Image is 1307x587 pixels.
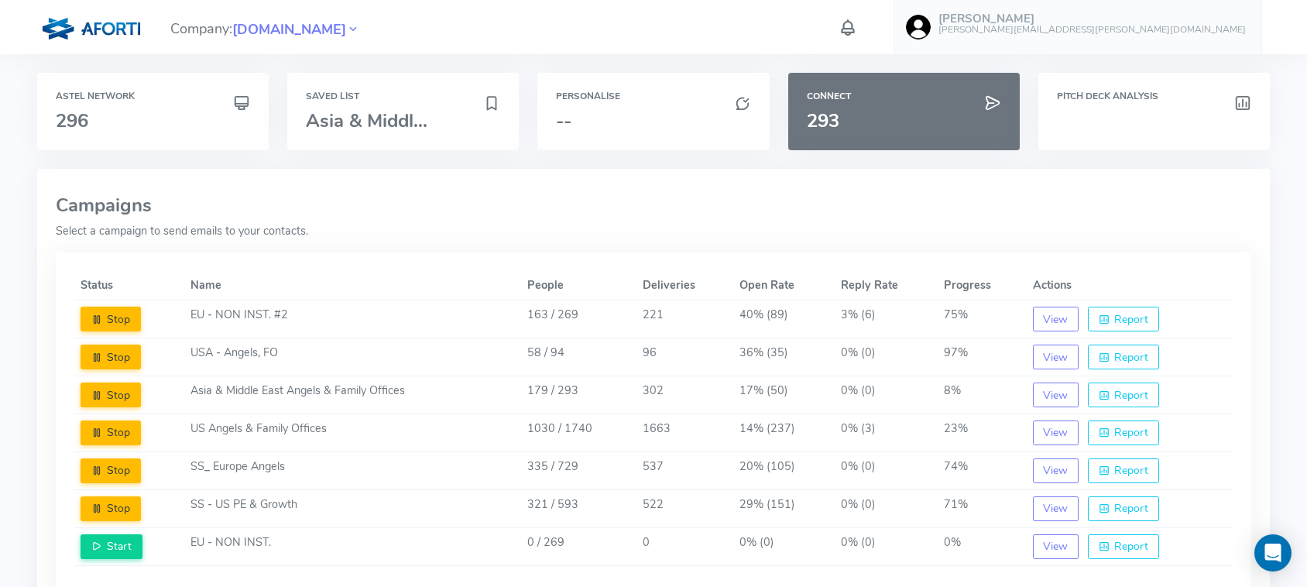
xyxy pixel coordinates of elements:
[906,15,931,39] img: user-image
[184,376,521,414] td: Asia & Middle East Angels & Family Offices
[938,338,1026,376] td: 97%
[636,300,733,338] td: 221
[184,527,521,565] td: EU - NON INST.
[56,108,88,133] span: 296
[1027,271,1233,300] th: Actions
[56,195,1251,215] h3: Campaigns
[1088,458,1159,483] button: Report
[938,376,1026,414] td: 8%
[1033,307,1079,331] button: View
[521,300,636,338] td: 163 / 269
[733,414,835,452] td: 14% (237)
[521,527,636,565] td: 0 / 269
[556,108,571,133] span: --
[938,489,1026,527] td: 71%
[835,300,938,338] td: 3% (6)
[232,19,346,38] a: [DOMAIN_NAME]
[733,451,835,489] td: 20% (105)
[521,489,636,527] td: 321 / 593
[938,527,1026,565] td: 0%
[1254,534,1292,572] div: Open Intercom Messenger
[1088,345,1159,369] button: Report
[1088,421,1159,445] button: Report
[1033,383,1079,407] button: View
[835,451,938,489] td: 0% (0)
[184,414,521,452] td: US Angels & Family Offices
[521,414,636,452] td: 1030 / 1740
[184,300,521,338] td: EU - NON INST. #2
[835,527,938,565] td: 0% (0)
[835,376,938,414] td: 0% (0)
[56,91,250,101] h6: Astel Network
[807,108,839,133] span: 293
[306,108,427,133] span: Asia & Middl...
[56,223,1251,240] p: Select a campaign to send emails to your contacts.
[521,338,636,376] td: 58 / 94
[556,91,750,101] h6: Personalise
[835,414,938,452] td: 0% (3)
[636,271,733,300] th: Deliveries
[835,271,938,300] th: Reply Rate
[74,271,184,300] th: Status
[733,489,835,527] td: 29% (151)
[938,12,1246,26] h5: [PERSON_NAME]
[733,527,835,565] td: 0% (0)
[1088,496,1159,521] button: Report
[232,19,346,40] span: [DOMAIN_NAME]
[636,338,733,376] td: 96
[636,489,733,527] td: 522
[835,489,938,527] td: 0% (0)
[636,376,733,414] td: 302
[733,338,835,376] td: 36% (35)
[521,271,636,300] th: People
[521,451,636,489] td: 335 / 729
[733,376,835,414] td: 17% (50)
[835,338,938,376] td: 0% (0)
[81,496,141,521] button: Stop
[807,91,1001,101] h6: Connect
[1057,91,1251,101] h6: Pitch Deck Analysis
[184,271,521,300] th: Name
[184,451,521,489] td: SS_ Europe Angels
[938,414,1026,452] td: 23%
[306,91,500,101] h6: Saved List
[1088,383,1159,407] button: Report
[1033,496,1079,521] button: View
[938,271,1026,300] th: Progress
[1088,307,1159,331] button: Report
[1033,534,1079,559] button: View
[81,383,141,407] button: Stop
[938,451,1026,489] td: 74%
[938,300,1026,338] td: 75%
[81,421,141,445] button: Stop
[81,458,141,483] button: Stop
[1033,458,1079,483] button: View
[184,489,521,527] td: SS - US PE & Growth
[1033,345,1079,369] button: View
[1088,534,1159,559] button: Report
[81,307,141,331] button: Stop
[184,338,521,376] td: USA - Angels, FO
[81,534,142,559] button: Start
[81,345,141,369] button: Stop
[938,25,1246,35] h6: [PERSON_NAME][EMAIL_ADDRESS][PERSON_NAME][DOMAIN_NAME]
[170,14,360,41] span: Company:
[733,300,835,338] td: 40% (89)
[636,414,733,452] td: 1663
[521,376,636,414] td: 179 / 293
[636,451,733,489] td: 537
[1033,421,1079,445] button: View
[733,271,835,300] th: Open Rate
[636,527,733,565] td: 0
